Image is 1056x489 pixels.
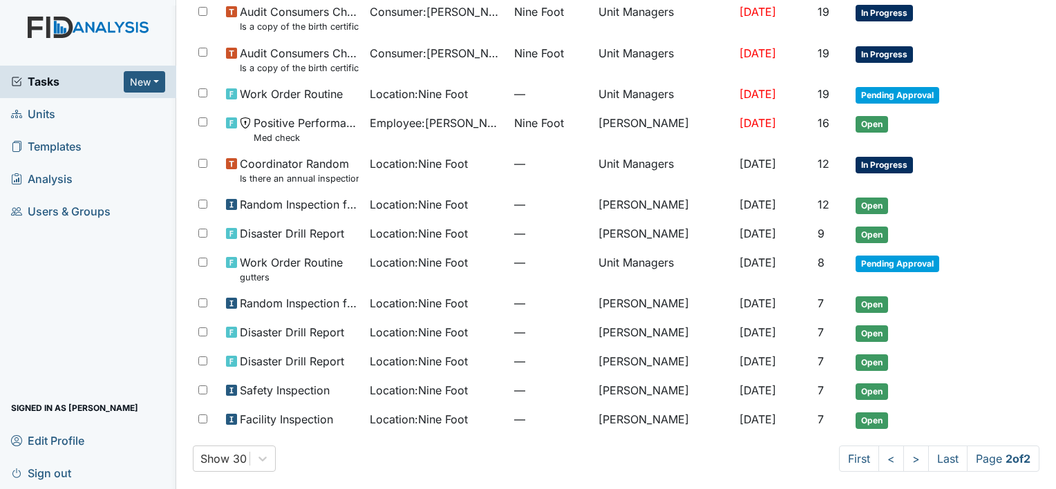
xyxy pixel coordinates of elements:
[739,256,776,269] span: [DATE]
[818,412,824,426] span: 7
[11,136,82,157] span: Templates
[514,86,587,102] span: —
[593,289,734,318] td: [PERSON_NAME]
[11,462,71,483] span: Sign out
[856,383,888,400] span: Open
[818,383,824,397] span: 7
[240,225,344,242] span: Disaster Drill Report
[739,412,776,426] span: [DATE]
[856,46,913,63] span: In Progress
[370,353,468,370] span: Location : Nine Foot
[514,155,587,172] span: —
[856,256,939,272] span: Pending Approval
[593,80,734,109] td: Unit Managers
[200,450,247,467] div: Show 30
[856,116,888,133] span: Open
[856,227,888,243] span: Open
[818,354,824,368] span: 7
[839,445,1039,472] nav: task-pagination
[370,254,468,271] span: Location : Nine Foot
[739,157,776,171] span: [DATE]
[514,45,564,61] span: Nine Foot
[370,3,502,20] span: Consumer : [PERSON_NAME]
[818,325,824,339] span: 7
[903,445,929,472] a: >
[739,354,776,368] span: [DATE]
[818,116,829,130] span: 16
[370,196,468,213] span: Location : Nine Foot
[514,115,564,131] span: Nine Foot
[928,445,968,472] a: Last
[11,73,124,90] a: Tasks
[856,198,888,214] span: Open
[370,115,502,131] span: Employee : [PERSON_NAME]
[240,196,359,213] span: Random Inspection for AM
[739,5,776,19] span: [DATE]
[739,87,776,101] span: [DATE]
[240,155,359,185] span: Coordinator Random Is there an annual inspection of the Security and Fire alarm system on file?
[856,157,913,173] span: In Progress
[240,86,343,102] span: Work Order Routine
[514,295,587,311] span: —
[739,296,776,310] span: [DATE]
[240,45,359,75] span: Audit Consumers Charts Is a copy of the birth certificate found in the file?
[514,3,564,20] span: Nine Foot
[1006,452,1030,466] strong: 2 of 2
[514,411,587,428] span: —
[818,296,824,310] span: 7
[593,191,734,220] td: [PERSON_NAME]
[370,382,468,399] span: Location : Nine Foot
[11,169,73,190] span: Analysis
[11,430,84,451] span: Edit Profile
[818,227,824,240] span: 9
[240,324,344,341] span: Disaster Drill Report
[967,445,1039,472] span: Page
[818,46,829,60] span: 19
[739,383,776,397] span: [DATE]
[370,225,468,242] span: Location : Nine Foot
[240,271,343,284] small: gutters
[593,249,734,289] td: Unit Managers
[818,256,824,269] span: 8
[11,201,111,222] span: Users & Groups
[240,353,344,370] span: Disaster Drill Report
[856,412,888,429] span: Open
[739,116,776,130] span: [DATE]
[818,198,829,211] span: 12
[593,150,734,191] td: Unit Managers
[240,61,359,75] small: Is a copy of the birth certificate found in the file?
[370,295,468,311] span: Location : Nine Foot
[240,382,330,399] span: Safety Inspection
[370,324,468,341] span: Location : Nine Foot
[240,295,359,311] span: Random Inspection for Afternoon
[240,172,359,185] small: Is there an annual inspection of the Security and Fire alarm system on file?
[878,445,904,472] a: <
[254,115,359,144] span: Positive Performance Review Med check
[254,131,359,144] small: Med check
[514,353,587,370] span: —
[818,157,829,171] span: 12
[370,155,468,172] span: Location : Nine Foot
[514,225,587,242] span: —
[739,46,776,60] span: [DATE]
[818,5,829,19] span: 19
[593,39,734,80] td: Unit Managers
[514,196,587,213] span: —
[856,354,888,371] span: Open
[11,397,138,419] span: Signed in as [PERSON_NAME]
[593,347,734,376] td: [PERSON_NAME]
[856,296,888,313] span: Open
[11,104,55,125] span: Units
[514,254,587,271] span: —
[240,411,333,428] span: Facility Inspection
[370,45,502,61] span: Consumer : [PERSON_NAME]
[739,198,776,211] span: [DATE]
[514,382,587,399] span: —
[240,20,359,33] small: Is a copy of the birth certificate found in the file?
[593,220,734,249] td: [PERSON_NAME]
[370,411,468,428] span: Location : Nine Foot
[739,227,776,240] span: [DATE]
[839,445,879,472] a: First
[514,324,587,341] span: —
